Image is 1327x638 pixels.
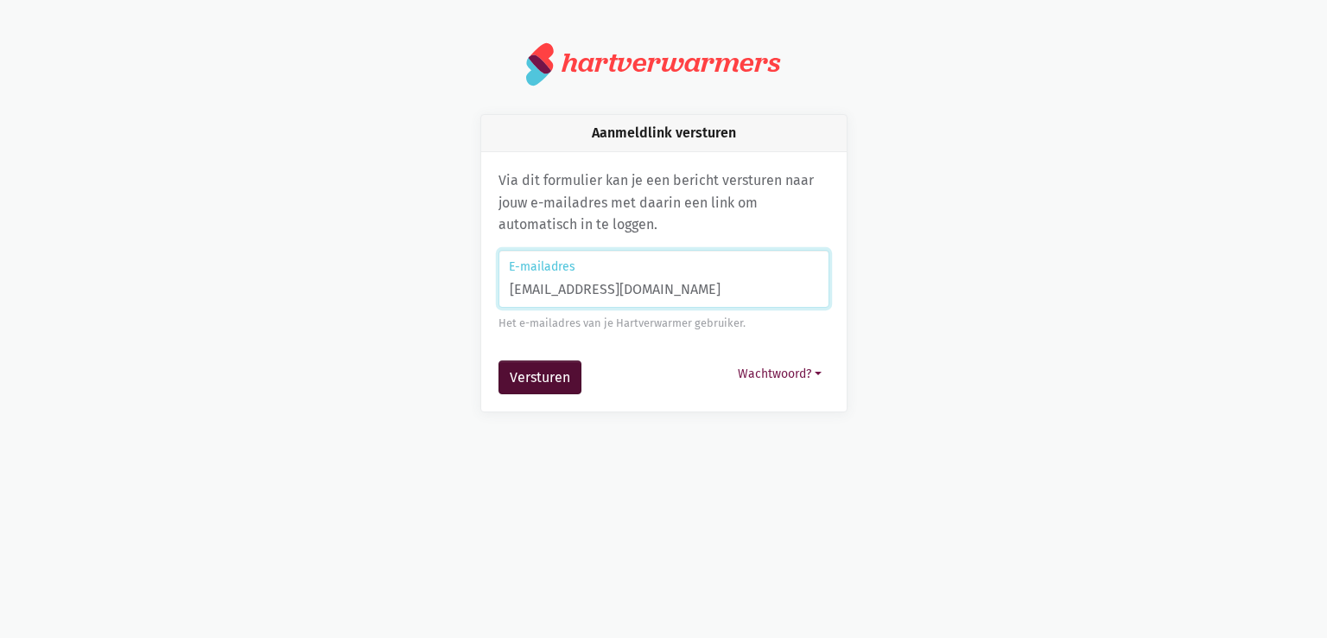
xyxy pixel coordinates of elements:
img: logo.svg [526,41,555,86]
form: Aanmeldlink versturen [498,250,829,395]
label: E-mailadres [509,258,817,277]
div: hartverwarmers [562,47,780,79]
button: Versturen [498,360,581,395]
div: Het e-mailadres van je Hartverwarmer gebruiker. [498,315,829,332]
div: Aanmeldlink versturen [481,115,847,152]
a: hartverwarmers [526,41,801,86]
button: Wachtwoord? [730,360,829,387]
p: Via dit formulier kan je een bericht versturen naar jouw e-mailadres met daarin een link om autom... [498,169,829,236]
